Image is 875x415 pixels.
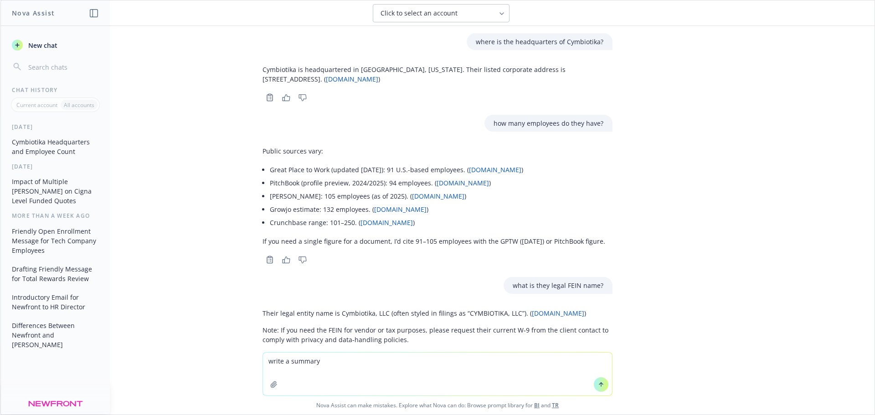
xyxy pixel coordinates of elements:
[270,176,605,190] li: PitchBook (profile preview, 2024/2025): 94 employees. ( )
[8,174,103,208] button: Impact of Multiple [PERSON_NAME] on Cigna Level Funded Quotes
[326,75,378,83] a: [DOMAIN_NAME]
[8,224,103,258] button: Friendly Open Enrollment Message for Tech Company Employees
[469,165,521,174] a: [DOMAIN_NAME]
[381,9,458,18] span: Click to select an account
[262,325,612,344] p: Note: If you need the FEIN for vendor or tax purposes, please request their current W‑9 from the ...
[412,192,464,200] a: [DOMAIN_NAME]
[1,163,110,170] div: [DATE]
[494,118,603,128] p: how many employees do they have?
[12,8,55,18] h1: Nova Assist
[437,179,489,187] a: [DOMAIN_NAME]
[513,281,603,290] p: what is they legal FEIN name?
[295,91,310,104] button: Thumbs down
[263,353,612,395] textarea: write a summary
[1,212,110,220] div: More than a week ago
[552,401,559,409] a: TR
[26,41,57,50] span: New chat
[373,4,510,22] button: Click to select an account
[16,101,57,109] p: Current account
[270,163,605,176] li: Great Place to Work (updated [DATE]): 91 U.S.-based employees. ( )
[8,134,103,159] button: Cymbiotika Headquarters and Employee Count
[266,93,274,102] svg: Copy to clipboard
[8,37,103,53] button: New chat
[360,218,413,227] a: [DOMAIN_NAME]
[8,261,103,286] button: Drafting Friendly Message for Total Rewards Review
[532,309,584,318] a: [DOMAIN_NAME]
[4,396,871,415] span: Nova Assist can make mistakes. Explore what Nova can do: Browse prompt library for and
[374,205,427,214] a: [DOMAIN_NAME]
[270,216,605,229] li: Crunchbase range: 101–250. ( )
[534,401,540,409] a: BI
[8,318,103,352] button: Differences Between Newfront and [PERSON_NAME]
[262,308,612,318] p: Their legal entity name is Cymbiotika, LLC (often styled in filings as “CYMBIOTIKA, LLC”). ( )
[270,190,605,203] li: [PERSON_NAME]: 105 employees (as of 2025). ( )
[26,61,99,73] input: Search chats
[64,101,94,109] p: All accounts
[262,65,612,84] p: Cymbiotika is headquartered in [GEOGRAPHIC_DATA], [US_STATE]. Their listed corporate address is [...
[476,37,603,46] p: where is the headquarters of Cymbiotika?
[1,86,110,94] div: Chat History
[1,123,110,131] div: [DATE]
[262,236,605,246] p: If you need a single figure for a document, I’d cite 91–105 employees with the GPTW ([DATE]) or P...
[295,253,310,266] button: Thumbs down
[262,146,605,156] p: Public sources vary:
[8,290,103,314] button: Introductory Email for Newfront to HR Director
[270,203,605,216] li: Growjo estimate: 132 employees. ( )
[266,256,274,264] svg: Copy to clipboard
